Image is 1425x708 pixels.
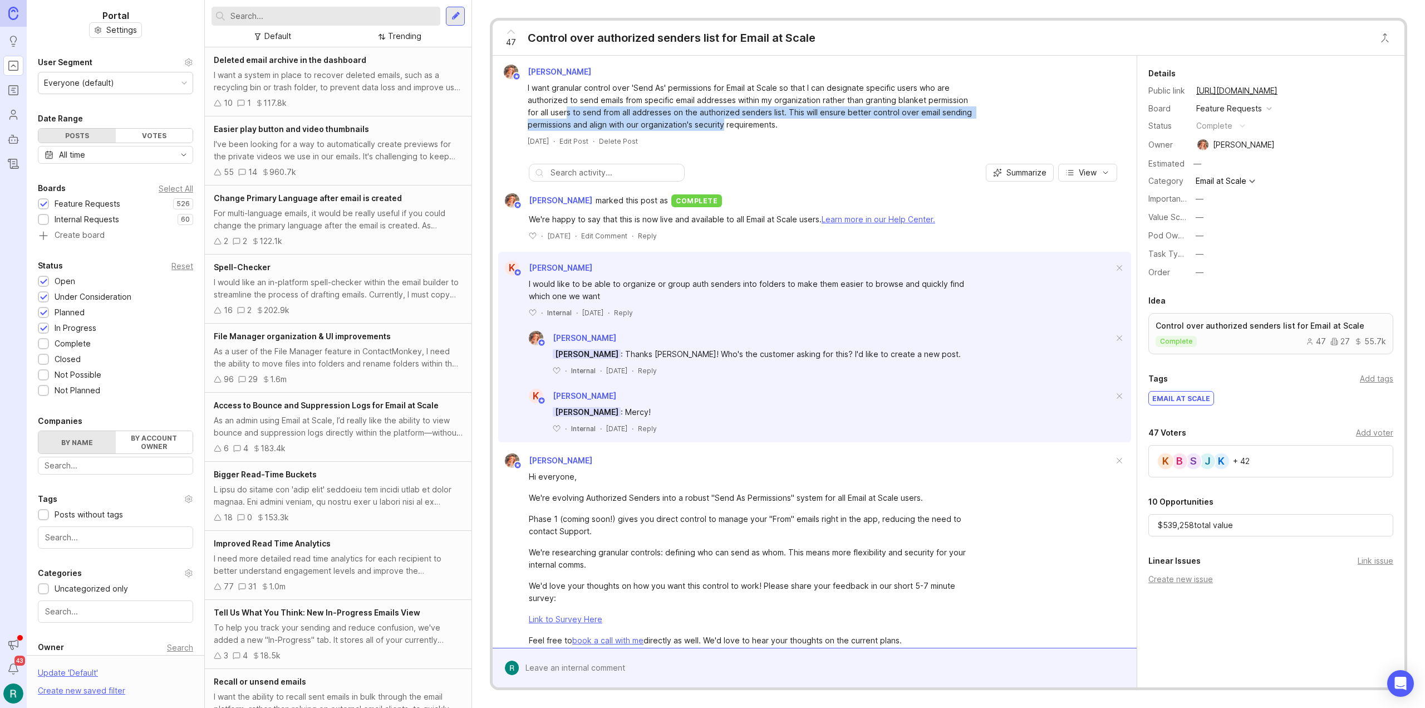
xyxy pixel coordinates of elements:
div: complete [1196,120,1232,132]
div: 117.8k [263,97,287,109]
div: Owner [38,641,64,654]
div: 960.7k [269,166,296,178]
img: Bronwen W [1195,139,1211,150]
div: Planned [55,306,85,319]
div: · [632,231,633,241]
a: Bronwen W[PERSON_NAME] [497,65,600,79]
a: K[PERSON_NAME] [522,389,616,403]
div: We'd love your thoughts on how you want this control to work! Please share your feedback in our s... [529,580,974,604]
time: [DATE] [606,424,627,433]
a: book a call with me [572,636,643,645]
a: Learn more in our Help Center. [822,214,935,224]
div: Reply [638,366,657,375]
button: Settings [89,22,142,38]
div: Internal [547,308,572,318]
img: Rowan Naylor [3,683,23,704]
div: Internal Requests [55,213,119,226]
label: Pod Ownership [1148,231,1205,240]
div: 4 [243,650,248,662]
img: Bronwen W [500,65,522,79]
div: Details [1148,67,1176,80]
span: [PERSON_NAME] [553,407,621,417]
div: 14 [248,166,257,178]
div: Feature Requests [55,198,120,210]
img: member badge [514,268,522,277]
div: Boards [38,182,66,195]
button: Announcements [3,634,23,655]
div: Control over authorized senders list for Email at Scale [528,30,815,46]
div: 96 [224,373,234,385]
div: I want a system in place to recover deleted emails, such as a recycling bin or trash folder, to p... [214,69,463,94]
div: 0 [247,511,252,524]
div: Estimated [1148,160,1185,168]
a: Roadmaps [3,80,23,100]
div: Hi everyone, [529,471,974,483]
a: Tell Us What You Think: New In-Progress Emails ViewTo help you track your sending and reduce conf... [205,600,471,669]
a: Changelog [3,154,23,174]
img: Bronwen W [502,453,523,468]
div: Add tags [1360,373,1393,385]
div: · [600,424,602,433]
div: 1.6m [270,373,287,385]
span: marked this post as [596,194,668,207]
a: Bigger Read-Time BucketsL ipsu do sitame con 'adip elit' seddoeiu tem incidi utlab et dolor magna... [205,462,471,531]
img: Bronwen W [502,193,523,208]
p: 526 [176,199,190,208]
div: Create new saved filter [38,685,125,697]
div: I need more detailed read time analytics for each recipient to better understand engagement level... [214,553,463,577]
a: Portal [3,56,23,76]
div: 16 [224,304,233,316]
a: Bronwen W[PERSON_NAME] [498,453,592,468]
input: Search... [45,531,186,544]
div: — [1190,157,1205,171]
div: J [1198,452,1216,470]
div: Votes [116,129,193,143]
span: [PERSON_NAME] [553,391,616,401]
div: 2 [247,304,252,316]
input: Search... [45,460,186,472]
a: Spell-CheckerI would like an in-platform spell-checker within the email builder to streamline the... [205,255,471,324]
div: Trending [388,30,421,42]
label: By account owner [116,431,193,453]
a: Users [3,105,23,125]
div: To help you track your sending and reduce confusion, we've added a new "In-Progress" tab. It stor... [214,622,463,646]
a: Bronwen W[PERSON_NAME] [522,331,616,345]
span: [PERSON_NAME] [553,333,616,343]
span: Bigger Read-Time Buckets [214,470,317,479]
div: Status [1148,120,1187,132]
label: Value Scale [1148,212,1191,222]
div: Email at Scale [1196,177,1246,185]
div: Idea [1148,294,1166,307]
div: 153.3k [264,511,289,524]
div: Internal [571,424,596,433]
div: As an admin using Email at Scale, I’d really like the ability to view bounce and suppression logs... [214,414,463,439]
div: 47 [1306,338,1326,345]
label: Task Type [1148,249,1188,258]
div: 47 Voters [1148,426,1186,440]
span: [PERSON_NAME] [528,67,591,76]
a: Autopilot [3,129,23,149]
div: Not Possible [55,369,101,381]
div: 1.0m [269,580,286,593]
div: We're happy to say that this is now live and available to all Email at Scale users. [529,213,974,226]
span: [PERSON_NAME] [529,194,592,207]
div: Select All [159,185,193,192]
label: By name [38,431,116,453]
div: Internal [571,366,596,375]
span: View [1079,167,1097,178]
div: For multi-language emails, it would be really useful if you could change the primary language aft... [214,207,463,232]
span: Deleted email archive in the dashboard [214,55,366,65]
div: Posts without tags [55,509,123,521]
div: Complete [55,338,91,350]
img: member badge [538,339,546,347]
div: · [565,424,567,433]
div: 31 [248,580,257,593]
div: 2 [243,235,247,247]
div: Posts [38,129,116,143]
a: [DATE] [528,136,549,146]
div: Tags [38,492,57,506]
img: member badge [538,397,546,405]
span: [PERSON_NAME] [553,349,621,359]
button: Notifications [3,659,23,679]
div: L ipsu do sitame con 'adip elit' seddoeiu tem incidi utlab et dolor magnaa. Eni admini veniam, qu... [214,484,463,508]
